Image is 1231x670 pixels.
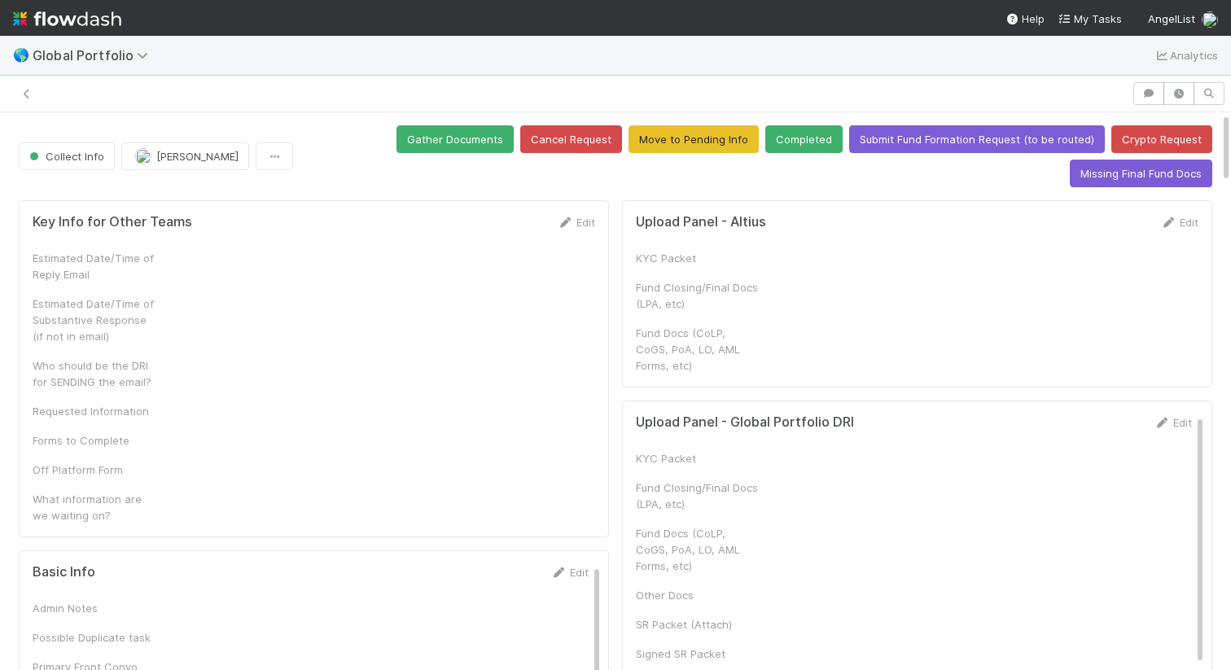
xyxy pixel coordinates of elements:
[1058,12,1122,25] span: My Tasks
[396,125,514,153] button: Gather Documents
[557,216,595,229] a: Edit
[636,325,758,374] div: Fund Docs (CoLP, CoGS, PoA, LO, AML Forms, etc)
[13,5,121,33] img: logo-inverted-e16ddd16eac7371096b0.svg
[13,48,29,62] span: 🌎
[156,150,239,163] span: [PERSON_NAME]
[1005,11,1045,27] div: Help
[636,587,758,603] div: Other Docs
[636,480,758,512] div: Fund Closing/Final Docs (LPA, etc)
[636,279,758,312] div: Fund Closing/Final Docs (LPA, etc)
[636,214,766,230] h5: Upload Panel - Altius
[1160,216,1198,229] a: Edit
[636,450,758,466] div: KYC Packet
[636,525,758,574] div: Fund Docs (CoLP, CoGS, PoA, LO, AML Forms, etc)
[636,250,758,266] div: KYC Packet
[33,432,155,449] div: Forms to Complete
[1154,416,1192,429] a: Edit
[33,564,95,580] h5: Basic Info
[636,646,758,662] div: Signed SR Packet
[1154,46,1218,65] a: Analytics
[121,142,249,170] button: [PERSON_NAME]
[33,250,155,282] div: Estimated Date/Time of Reply Email
[1111,125,1212,153] button: Crypto Request
[33,47,156,63] span: Global Portfolio
[636,616,758,633] div: SR Packet (Attach)
[520,125,622,153] button: Cancel Request
[636,414,854,431] h5: Upload Panel - Global Portfolio DRI
[33,600,155,616] div: Admin Notes
[629,125,759,153] button: Move to Pending Info
[33,214,192,230] h5: Key Info for Other Teams
[135,148,151,164] img: avatar_c584de82-e924-47af-9431-5c284c40472a.png
[33,296,155,344] div: Estimated Date/Time of Substantive Response (if not in email)
[33,403,155,419] div: Requested Information
[1202,11,1218,28] img: avatar_c584de82-e924-47af-9431-5c284c40472a.png
[550,566,589,579] a: Edit
[849,125,1105,153] button: Submit Fund Formation Request (to be routed)
[1148,12,1195,25] span: AngelList
[765,125,843,153] button: Completed
[33,629,155,646] div: Possible Duplicate task
[33,462,155,478] div: Off Platform Form
[33,357,155,390] div: Who should be the DRI for SENDING the email?
[1058,11,1122,27] a: My Tasks
[1070,160,1212,187] button: Missing Final Fund Docs
[33,491,155,523] div: What information are we waiting on?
